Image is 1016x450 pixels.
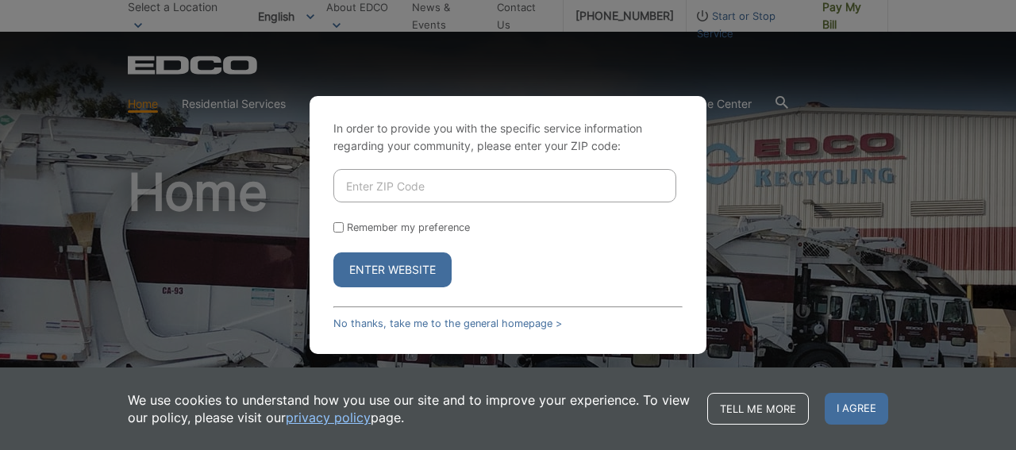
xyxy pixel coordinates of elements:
[333,169,676,202] input: Enter ZIP Code
[707,393,809,425] a: Tell me more
[333,317,562,329] a: No thanks, take me to the general homepage >
[347,221,470,233] label: Remember my preference
[128,391,691,426] p: We use cookies to understand how you use our site and to improve your experience. To view our pol...
[825,393,888,425] span: I agree
[333,252,452,287] button: Enter Website
[333,120,683,155] p: In order to provide you with the specific service information regarding your community, please en...
[286,409,371,426] a: privacy policy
